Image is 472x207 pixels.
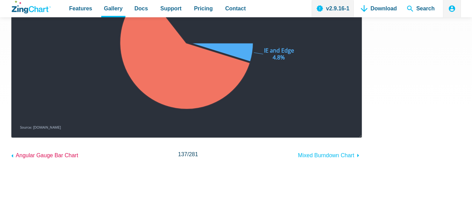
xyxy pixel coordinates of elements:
[69,4,92,13] span: Features
[3,28,469,34] div: Options
[178,151,187,157] span: 137
[3,9,469,15] div: Sort New > Old
[225,4,246,13] span: Contact
[160,4,181,13] span: Support
[3,15,469,21] div: Move To ...
[298,149,362,160] a: Mixed Burndown Chart
[134,4,148,13] span: Docs
[189,151,198,157] span: 281
[104,4,123,13] span: Gallery
[12,1,51,13] a: ZingChart Logo. Click to return to the homepage
[11,149,78,160] a: Angular Gauge Bar Chart
[3,3,469,9] div: Sort A > Z
[16,152,78,158] span: Angular Gauge Bar Chart
[194,4,213,13] span: Pricing
[3,46,469,53] div: Move To ...
[298,152,354,158] span: Mixed Burndown Chart
[178,150,198,159] span: /
[3,21,469,28] div: Delete
[3,34,469,40] div: Sign out
[3,40,469,46] div: Rename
